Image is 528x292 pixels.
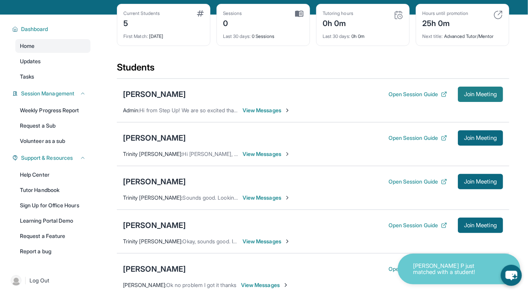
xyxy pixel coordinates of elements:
div: Tutoring hours [323,10,353,16]
span: View Messages [241,281,289,289]
button: chat-button [501,265,522,286]
span: Hi from Step Up! We are so excited that you are matched with one another. We hope that you have a... [139,107,466,113]
button: Open Session Guide [389,134,447,142]
p: [PERSON_NAME] P just matched with a student! [413,263,490,276]
button: Support & Resources [18,154,86,162]
span: Trinity [PERSON_NAME] : [123,194,183,201]
a: Learning Portal Demo [15,214,90,228]
span: Updates [20,57,41,65]
span: Join Meeting [464,179,497,184]
span: Home [20,42,34,50]
span: Support & Resources [21,154,73,162]
div: 25h 0m [422,16,468,29]
img: Chevron-Right [283,282,289,288]
div: Sessions [223,10,242,16]
div: [PERSON_NAME] [123,264,186,274]
span: Session Management [21,90,74,97]
a: Request a Sub [15,119,90,133]
img: card [394,10,403,20]
a: Home [15,39,90,53]
button: Dashboard [18,25,86,33]
span: | [25,276,26,285]
button: Join Meeting [458,174,503,189]
img: card [494,10,503,20]
a: Help Center [15,168,90,182]
button: Open Session Guide [389,265,447,273]
a: Tasks [15,70,90,84]
a: Report a bug [15,244,90,258]
span: Trinity [PERSON_NAME] : [123,238,183,244]
button: Join Meeting [458,218,503,233]
div: [DATE] [123,29,204,39]
a: Volunteer as a sub [15,134,90,148]
span: Trinity [PERSON_NAME] : [123,151,183,157]
a: Tutor Handbook [15,183,90,197]
a: Sign Up for Office Hours [15,198,90,212]
span: Join Meeting [464,223,497,228]
div: [PERSON_NAME] [123,176,186,187]
div: [PERSON_NAME] [123,133,186,143]
span: Admin : [123,107,139,113]
span: View Messages [243,194,290,202]
div: 0h 0m [323,29,403,39]
img: card [295,10,303,17]
div: 0 [223,16,242,29]
div: [PERSON_NAME] [123,89,186,100]
button: Join Meeting [458,87,503,102]
span: Okay, sounds good. I believe you were given a link to join sessions so I will see you both then. ... [183,238,468,244]
div: Current Students [123,10,160,16]
div: 0h 0m [323,16,353,29]
div: Students [117,61,509,78]
img: Chevron-Right [284,195,290,201]
span: Log Out [30,277,49,284]
img: user-img [11,275,21,286]
a: Request a Feature [15,229,90,243]
span: Next title : [422,33,443,39]
a: Weekly Progress Report [15,103,90,117]
span: Tasks [20,73,34,80]
div: [PERSON_NAME] [123,220,186,231]
button: Join Meeting [458,130,503,146]
a: Updates [15,54,90,68]
div: 0 Sessions [223,29,303,39]
span: Join Meeting [464,92,497,97]
span: Sounds good. Looking forward to meeting you both, have a great weekend! [183,194,366,201]
button: Open Session Guide [389,221,447,229]
a: |Log Out [8,272,90,289]
span: Last 30 days : [223,33,251,39]
img: Chevron-Right [284,151,290,157]
span: View Messages [243,238,290,245]
span: [PERSON_NAME] : [123,282,166,288]
div: Advanced Tutor/Mentor [422,29,503,39]
img: Chevron-Right [284,107,290,113]
div: 5 [123,16,160,29]
span: View Messages [243,150,290,158]
span: Join Meeting [464,136,497,140]
span: First Match : [123,33,148,39]
button: Open Session Guide [389,178,447,185]
img: card [197,10,204,16]
span: View Messages [243,107,290,114]
button: Session Management [18,90,86,97]
img: Chevron-Right [284,238,290,244]
span: Dashboard [21,25,48,33]
div: Hours until promotion [422,10,468,16]
button: Open Session Guide [389,90,447,98]
span: Ok no problem I got it thanks [166,282,236,288]
span: Last 30 days : [323,33,350,39]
